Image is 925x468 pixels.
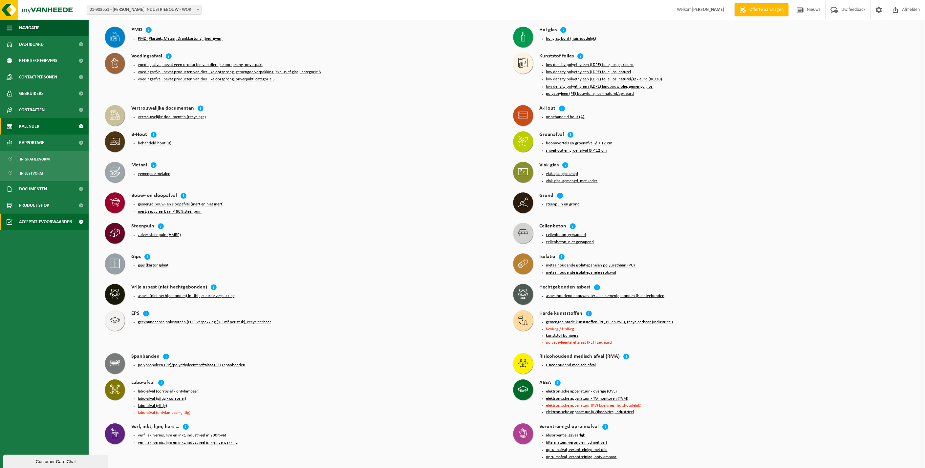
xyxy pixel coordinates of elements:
h4: Steenpuin [131,223,154,230]
button: kunststof bumpers [546,333,579,338]
button: snoeihout en groenafval Ø < 12 cm [546,148,607,153]
a: Offerte aanvragen [735,3,789,16]
h4: A-Hout [540,105,556,113]
li: elektronische apparatuur (KV) koelvries (huishoudelijk) [546,403,909,408]
h4: Kunststof folies [540,53,574,60]
h4: Bouw- en sloopafval [131,192,177,200]
h4: Grond [540,192,554,200]
button: behandeld hout (B) [138,141,171,146]
button: low density polyethyleen (LDPE) landbouwfolie, gemengd , los [546,84,653,89]
button: risicohoudend medisch afval [546,363,596,368]
span: Documenten [19,181,47,197]
button: zuiver steenpuin (HMRP) [138,232,181,238]
span: Acceptatievoorwaarden [19,214,72,230]
button: vertrouwelijke documenten (recyclage) [138,115,206,120]
span: In lijstvorm [20,167,43,180]
span: Gebruikers [19,85,44,102]
h4: Vlak glas [540,162,559,169]
span: Bedrijfsgegevens [19,53,57,69]
button: metaalhoudende isolatiepanelen polyurethaan (PU) [546,263,635,268]
h4: Hechtgebonden asbest [540,284,591,291]
button: geëxpandeerde polystyreen (EPS) verpakking (< 1 m² per stuk), recycleerbaar [138,320,271,325]
button: asbesthoudende bouwmaterialen cementgebonden (hechtgebonden) [546,293,666,299]
button: cellenbeton, gewapend [546,232,586,238]
button: asbest (niet hechtgebonden) in UN gekeurde verpakking [138,293,235,299]
button: voedingsafval, bevat geen producten van dierlijke oorsprong, onverpakt [138,62,263,68]
button: filtermatten, verontreinigd met verf [546,440,608,445]
h4: Isolatie [540,253,555,261]
button: polypropyleen (PP)/polyethyleentereftalaat (PET) spanbanden [138,363,245,368]
h4: Harde kunststoffen [540,310,583,318]
a: In grafiekvorm [2,153,87,165]
li: polyethyleentereftalaat (PET) gekleurd [546,340,909,345]
span: Product Shop [19,197,49,214]
button: gemengde harde kunststoffen (PE, PP en PVC), recycleerbaar (industrieel) [546,320,673,325]
h4: Labo-afval [131,379,155,387]
h4: Spanbanden [131,353,160,361]
strong: [PERSON_NAME] [692,7,725,12]
button: labo-afval (giftig - corrosief) [138,396,186,401]
button: vlak glas, gemengd, met kader [546,179,598,184]
h4: B-Hout [131,131,147,139]
span: Dashboard [19,36,44,53]
h4: AEEA [540,379,551,387]
h4: Vertrouwelijke documenten [131,105,194,113]
h4: Gips [131,253,141,261]
h4: Verontreinigd opruimafval [540,423,599,431]
button: gemengd bouw- en sloopafval (inert en niet inert) [138,202,224,207]
h4: Vrije asbest (niet hechtgebonden) [131,284,207,291]
li: KeyKeg / UniKeg [546,327,909,331]
h4: Hol glas [540,27,557,34]
button: verf, lak, vernis, lijm en inkt, industrieel in 200lt-vat [138,433,226,438]
li: labo-afval (ontvlambaar-giftig) [138,411,500,415]
button: steenpuin en grond [546,202,580,207]
button: absorbentia, gevaarlijk [546,433,585,438]
button: elektronische apparatuur - TV-monitoren (TVM) [546,396,629,401]
h4: EPS [131,310,140,318]
button: low density polyethyleen (LDPE) folie, los, naturel [546,70,631,75]
button: voedingsafval, bevat producten van dierlijke oorsprong, gemengde verpakking (exclusief glas), cat... [138,70,321,75]
h4: PMD [131,27,142,34]
span: In grafiekvorm [20,153,50,165]
button: opruimafval, verontreinigd, ontvlambaar [546,455,617,460]
span: 01-903651 - WILLY NAESSENS INDUSTRIEBOUW - WORTEGEM-PETEGEM [87,5,201,14]
button: opruimafval, verontreinigd met olie [546,447,608,453]
button: polyethyleen (PE) bouwfolie, los - naturel/gekleurd [546,91,634,96]
span: Navigatie [19,20,39,36]
span: Kalender [19,118,39,135]
span: Offerte aanvragen [748,7,785,13]
button: onbehandeld hout (A) [546,115,585,120]
button: PMD (Plastiek, Metaal, Drankkartons) (bedrijven) [138,36,223,41]
button: metaalhoudende isolatiepanelen rotswol [546,270,616,275]
button: labo-afval (corrosief - ontvlambaar) [138,389,200,394]
span: Contactpersonen [19,69,57,85]
button: labo-afval (giftig) [138,403,167,409]
button: hol glas, bont (huishoudelijk) [546,36,596,41]
span: Contracten [19,102,45,118]
iframe: chat widget [3,454,110,468]
h4: Metaal [131,162,147,169]
button: gemengde metalen [138,171,170,177]
button: boomwortels en groenafval Ø > 12 cm [546,141,613,146]
button: low density polyethyleen (LDPE) folie, los, naturel/gekleurd (80/20) [546,77,662,82]
button: elektronische apparatuur (KV)koelvries, industrieel [546,410,634,415]
button: elektronische apparatuur - overige (OVE) [546,389,617,394]
button: voedingsafval, bevat producten van dierlijke oorsprong, onverpakt, categorie 3 [138,77,275,82]
span: Rapportage [19,135,44,151]
a: In lijstvorm [2,167,87,179]
h4: Risicohoudend medisch afval (RMA) [540,353,620,361]
button: inert, recycleerbaar < 80% steenpuin [138,209,202,214]
button: cellenbeton, niet-gewapend [546,240,594,245]
button: vlak glas, gemengd [546,171,578,177]
h4: Groenafval [540,131,564,139]
h4: Cellenbeton [540,223,567,230]
button: low density polyethyleen (LDPE) folie, los, gekleurd [546,62,634,68]
h4: Verf, inkt, lijm, hars … [131,423,179,431]
span: 01-903651 - WILLY NAESSENS INDUSTRIEBOUW - WORTEGEM-PETEGEM [87,5,202,15]
button: gips (karton)plaat [138,263,168,268]
button: verf, lak, vernis, lijm en inkt, industrieel in kleinverpakking [138,440,238,445]
h4: Voedingsafval [131,53,162,60]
